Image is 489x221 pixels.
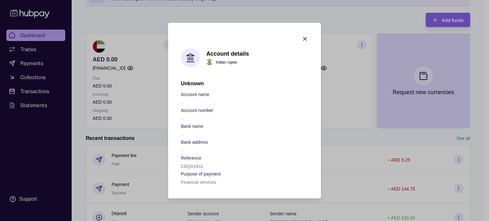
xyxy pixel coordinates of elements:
h2: Unknown [181,80,308,87]
p: Purpose of payment [181,171,221,176]
p: – [181,116,183,121]
p: – [181,132,183,137]
p: Indian rupee [216,59,237,66]
p: – [181,100,183,105]
p: Account name [181,92,209,97]
img: in [206,59,213,65]
p: Financial services [181,180,216,185]
p: CBQA1641 [181,164,203,169]
p: Account number [181,108,213,113]
p: Reference [181,155,202,161]
p: Bank address [181,140,208,145]
h1: Account details [206,50,249,57]
p: – [181,148,183,153]
p: Bank name [181,124,203,129]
